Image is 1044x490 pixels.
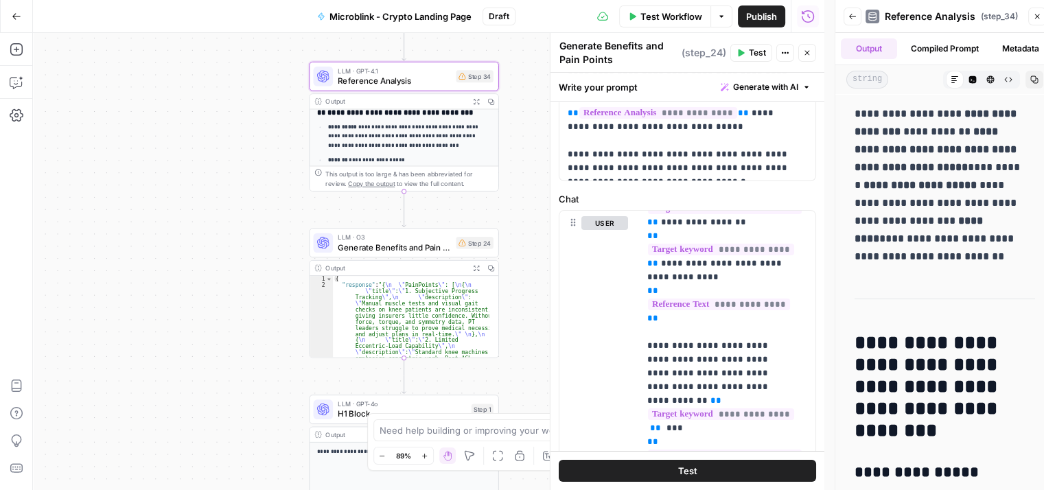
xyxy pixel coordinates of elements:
[885,10,975,23] span: Reference Analysis
[325,430,465,439] div: Output
[325,263,465,272] div: Output
[559,460,816,482] button: Test
[310,276,333,282] div: 1
[325,169,493,189] div: This output is too large & has been abbreviated for review. to view the full content.
[325,276,332,282] span: Toggle code folding, rows 1 through 3
[730,44,772,62] button: Test
[489,10,509,23] span: Draft
[640,10,702,23] span: Test Workflow
[846,71,888,89] span: string
[746,10,777,23] span: Publish
[677,464,697,478] span: Test
[338,399,466,408] span: LLM · GPT-4o
[682,46,726,60] span: ( step_24 )
[402,191,406,227] g: Edge from step_34 to step_24
[309,228,499,358] div: LLM · O3Generate Benefits and Pain PointsStep 24Output{ "response":"{\n\"PainPoints\": [\n{\n \"t...
[338,66,451,75] span: LLM · GPT-4.1
[559,39,678,67] textarea: Generate Benefits and Pain Points
[338,75,451,87] span: Reference Analysis
[348,180,395,187] span: Copy the output
[325,97,465,106] div: Output
[456,237,493,249] div: Step 24
[396,450,411,461] span: 89%
[738,5,785,27] button: Publish
[903,38,987,59] button: Compiled Prompt
[981,10,1018,23] span: ( step_34 )
[733,81,798,93] span: Generate with AI
[338,408,466,420] span: H1 Block
[619,5,710,27] button: Test Workflow
[309,5,480,27] button: Microblink - Crypto Landing Page
[338,241,451,253] span: Generate Benefits and Pain Points
[715,78,816,96] button: Generate with AI
[841,38,897,59] button: Output
[559,192,816,206] label: Chat
[338,233,451,242] span: LLM · O3
[456,70,493,82] div: Step 34
[550,73,824,101] div: Write your prompt
[581,216,628,230] button: user
[472,404,494,415] div: Step 1
[749,47,766,59] span: Test
[329,10,472,23] span: Microblink - Crypto Landing Page
[402,358,406,393] g: Edge from step_24 to step_1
